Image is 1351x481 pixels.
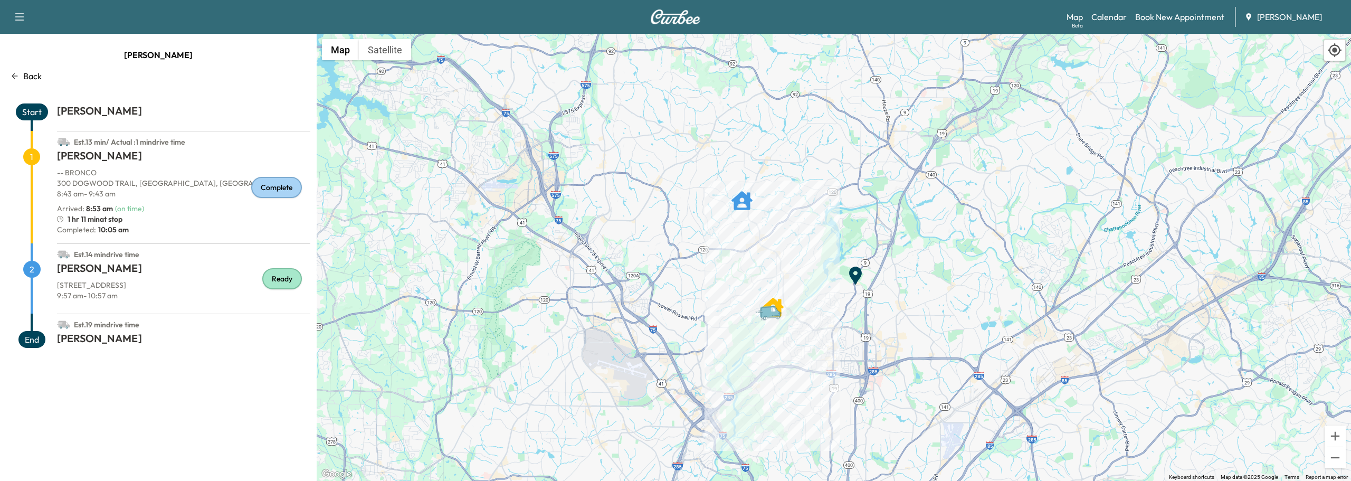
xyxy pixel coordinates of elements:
div: Beta [1072,22,1083,30]
gmp-advanced-marker: End Point [845,260,866,281]
span: 2 [23,261,41,278]
h1: [PERSON_NAME] [57,148,310,167]
span: End [18,331,45,348]
a: Report a map error [1306,474,1348,480]
p: Completed: [57,224,310,235]
p: Back [23,70,42,82]
h1: [PERSON_NAME] [57,261,310,280]
span: 1 [23,148,40,165]
p: - - BRONCO [57,167,310,178]
span: [PERSON_NAME] [1257,11,1322,23]
gmp-advanced-marker: Van [755,294,792,313]
span: Map data ©2025 Google [1221,474,1278,480]
a: Open this area in Google Maps (opens a new window) [319,467,354,481]
h1: [PERSON_NAME] [57,103,310,122]
img: Curbee Logo [650,10,701,24]
span: 1 hr 11 min at stop [68,214,122,224]
span: Est. 14 min drive time [74,250,139,259]
span: ( on time ) [115,204,144,213]
div: Complete [251,177,302,198]
a: Calendar [1091,11,1127,23]
p: [STREET_ADDRESS] [57,280,310,290]
a: Book New Appointment [1135,11,1224,23]
div: Recenter map [1324,39,1346,61]
span: 8:53 am [86,204,113,213]
p: 8:43 am - 9:43 am [57,188,310,199]
span: 10:05 am [96,224,129,235]
gmp-advanced-marker: MARTIN DECKER [731,185,753,206]
button: Show satellite imagery [359,39,411,60]
img: Google [319,467,354,481]
gmp-advanced-marker: JOHN STARR [763,291,784,313]
button: Zoom out [1325,447,1346,468]
span: Est. 13 min / Actual : 1 min drive time [74,137,185,147]
span: Start [16,103,48,120]
span: Est. 19 min drive time [74,320,139,329]
p: Arrived : [57,203,113,214]
a: Terms (opens in new tab) [1285,474,1299,480]
div: Ready [262,268,302,289]
p: 300 DOGWOOD TRAIL, [GEOGRAPHIC_DATA], [GEOGRAPHIC_DATA] [57,178,310,188]
p: 9:57 am - 10:57 am [57,290,310,301]
a: MapBeta [1067,11,1083,23]
button: Keyboard shortcuts [1169,474,1214,481]
h1: [PERSON_NAME] [57,331,310,350]
button: Show street map [322,39,359,60]
span: [PERSON_NAME] [124,44,193,65]
button: Zoom in [1325,426,1346,447]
